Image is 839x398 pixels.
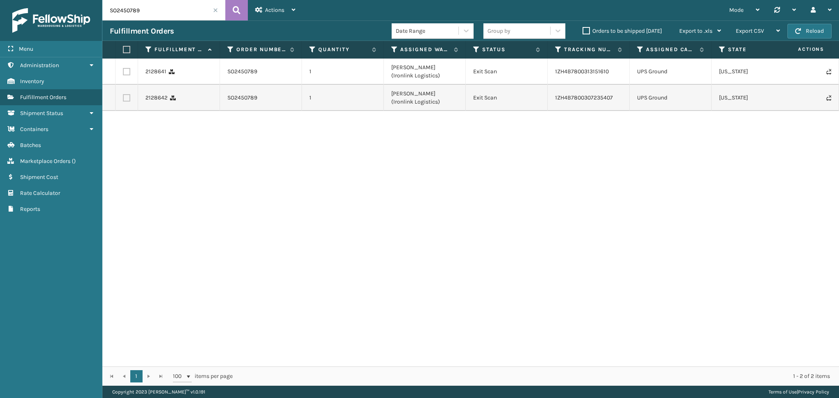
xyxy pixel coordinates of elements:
[20,142,41,149] span: Batches
[227,94,257,102] a: SO2450789
[728,46,778,53] label: State
[769,389,797,395] a: Terms of Use
[482,46,532,53] label: Status
[145,94,168,102] a: 2128642
[630,59,712,85] td: UPS Ground
[20,174,58,181] span: Shipment Cost
[396,27,459,35] div: Date Range
[826,95,831,101] i: Never Shipped
[679,27,712,34] span: Export to .xls
[20,158,70,165] span: Marketplace Orders
[787,24,832,38] button: Reload
[302,85,384,111] td: 1
[712,85,794,111] td: [US_STATE]
[555,68,609,75] a: 1ZH4B7800313151610
[488,27,510,35] div: Group by
[20,94,66,101] span: Fulfillment Orders
[729,7,744,14] span: Mode
[564,46,614,53] label: Tracking Number
[712,59,794,85] td: [US_STATE]
[400,46,450,53] label: Assigned Warehouse
[227,68,257,76] a: SO2450789
[173,372,185,380] span: 100
[583,27,662,34] label: Orders to be shipped [DATE]
[318,46,368,53] label: Quantity
[20,62,59,69] span: Administration
[19,45,33,52] span: Menu
[72,158,76,165] span: ( )
[384,85,466,111] td: [PERSON_NAME] (Ironlink Logistics)
[646,46,696,53] label: Assigned Carrier Service
[769,386,829,398] div: |
[244,372,830,380] div: 1 - 2 of 2 items
[112,386,205,398] p: Copyright 2023 [PERSON_NAME]™ v 1.0.191
[20,78,44,85] span: Inventory
[145,68,166,76] a: 2128641
[130,370,143,382] a: 1
[555,94,613,101] a: 1ZH4B7800307235407
[302,59,384,85] td: 1
[736,27,764,34] span: Export CSV
[20,190,60,197] span: Rate Calculator
[466,59,548,85] td: Exit Scan
[20,126,48,133] span: Containers
[772,43,829,56] span: Actions
[20,110,63,117] span: Shipment Status
[466,85,548,111] td: Exit Scan
[384,59,466,85] td: [PERSON_NAME] (Ironlink Logistics)
[630,85,712,111] td: UPS Ground
[236,46,286,53] label: Order Number
[154,46,204,53] label: Fulfillment Order Id
[110,26,174,36] h3: Fulfillment Orders
[173,370,233,382] span: items per page
[12,8,90,33] img: logo
[265,7,284,14] span: Actions
[798,389,829,395] a: Privacy Policy
[826,69,831,75] i: Never Shipped
[20,206,40,213] span: Reports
